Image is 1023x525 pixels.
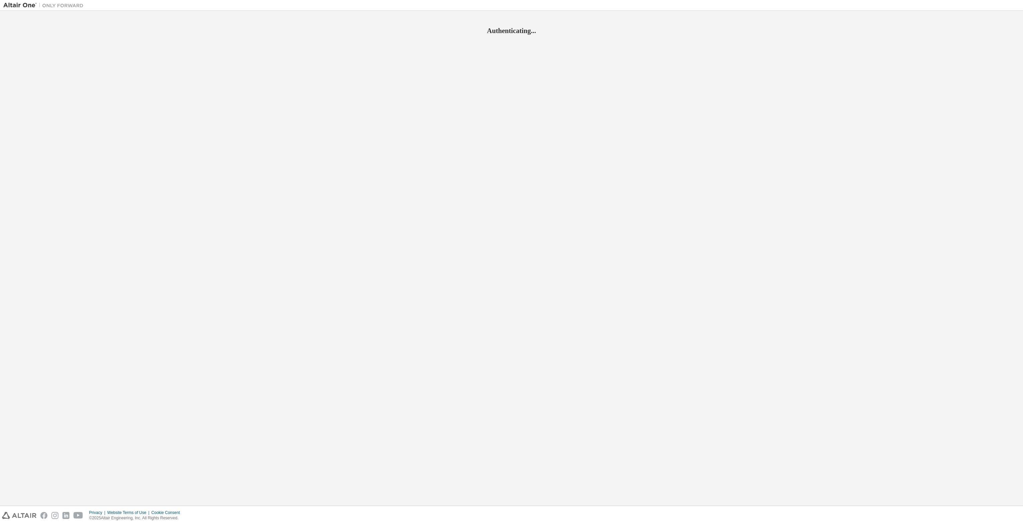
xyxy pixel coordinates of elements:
div: Website Terms of Use [107,510,151,515]
h2: Authenticating... [3,26,1020,35]
img: youtube.svg [73,512,83,519]
div: Cookie Consent [151,510,184,515]
img: altair_logo.svg [2,512,36,519]
p: © 2025 Altair Engineering, Inc. All Rights Reserved. [89,515,184,521]
img: linkedin.svg [62,512,69,519]
img: Altair One [3,2,87,9]
div: Privacy [89,510,107,515]
img: facebook.svg [40,512,47,519]
img: instagram.svg [51,512,58,519]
